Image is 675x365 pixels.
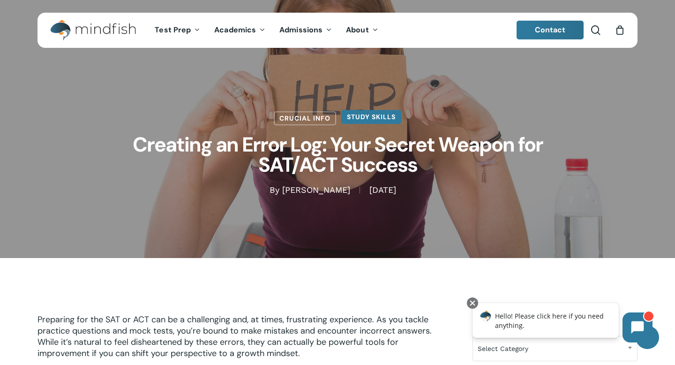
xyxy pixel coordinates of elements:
iframe: Chatbot [463,296,662,352]
span: Test Prep [155,25,191,35]
span: About [346,25,369,35]
a: Academics [207,26,272,34]
a: Cart [615,25,625,35]
span: Admissions [279,25,322,35]
span: [DATE] [360,187,405,194]
a: Test Prep [148,26,207,34]
a: About [339,26,385,34]
nav: Main Menu [148,13,385,48]
a: Crucial Info [274,111,336,125]
span: By [270,187,279,194]
a: Contact [517,21,584,39]
span: Preparing for the SAT or ACT can be a challenging and, at times, frustrating experience. As you t... [37,314,432,359]
h1: Creating an Error Log: Your Secret Weapon for SAT/ACT Success [103,125,572,184]
a: Admissions [272,26,339,34]
header: Main Menu [37,13,637,48]
span: Academics [214,25,256,35]
a: [PERSON_NAME] [282,185,350,195]
span: Contact [535,25,566,35]
a: Study Skills [341,110,401,124]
